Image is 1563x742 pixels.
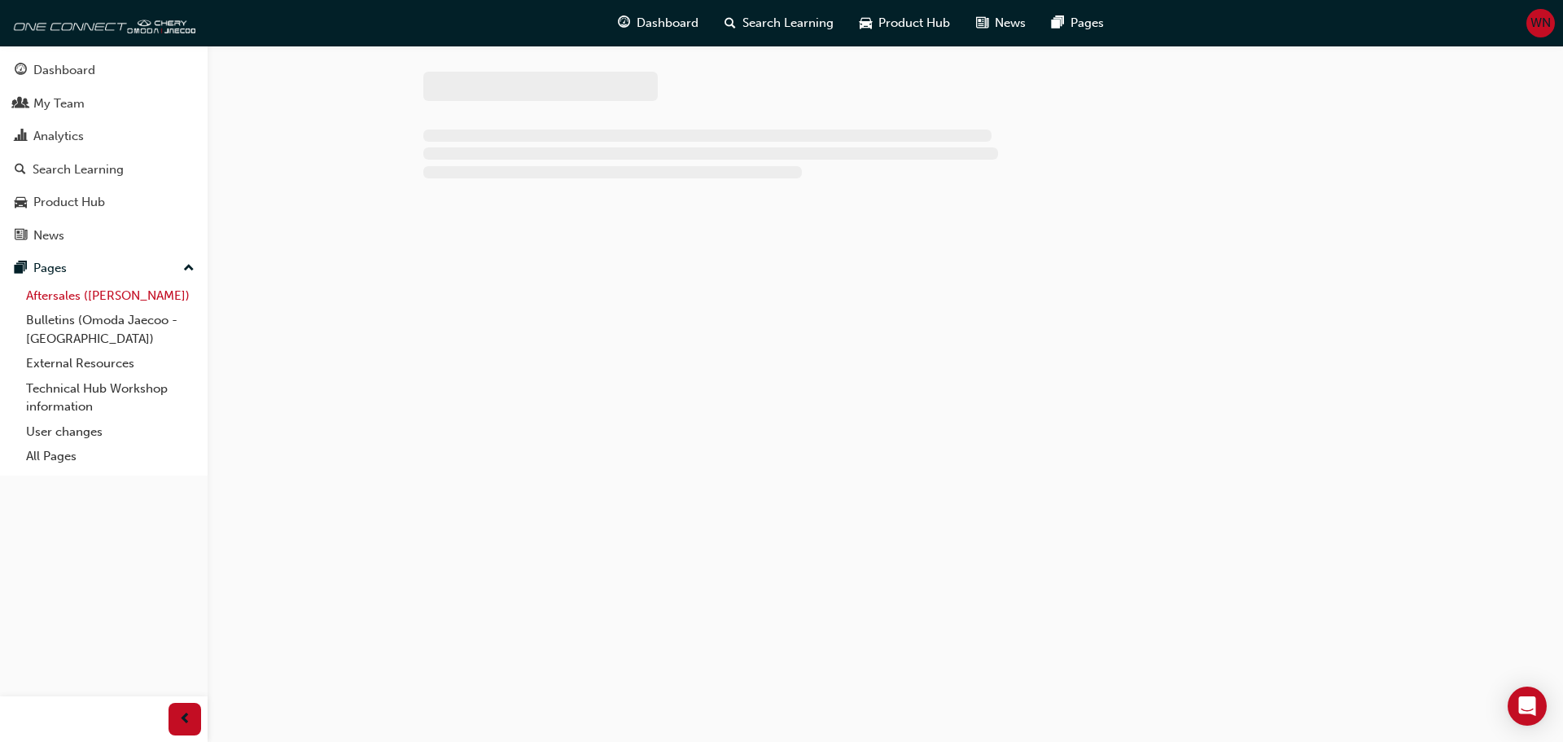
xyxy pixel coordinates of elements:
[7,221,201,251] a: News
[7,187,201,217] a: Product Hub
[7,155,201,185] a: Search Learning
[976,13,988,33] span: news-icon
[179,709,191,730] span: prev-icon
[7,121,201,151] a: Analytics
[742,14,834,33] span: Search Learning
[7,253,201,283] button: Pages
[20,283,201,309] a: Aftersales ([PERSON_NAME])
[20,308,201,351] a: Bulletins (Omoda Jaecoo - [GEOGRAPHIC_DATA])
[7,89,201,119] a: My Team
[1508,687,1547,726] div: Open Intercom Messenger
[15,97,27,112] span: people-icon
[183,258,195,279] span: up-icon
[878,14,950,33] span: Product Hub
[20,351,201,376] a: External Resources
[15,195,27,210] span: car-icon
[860,13,872,33] span: car-icon
[15,261,27,276] span: pages-icon
[15,163,26,178] span: search-icon
[725,13,736,33] span: search-icon
[33,193,105,212] div: Product Hub
[20,444,201,469] a: All Pages
[15,229,27,244] span: news-icon
[20,419,201,445] a: User changes
[963,7,1039,40] a: news-iconNews
[605,7,711,40] a: guage-iconDashboard
[1052,13,1064,33] span: pages-icon
[33,127,84,146] div: Analytics
[1039,7,1117,40] a: pages-iconPages
[995,14,1026,33] span: News
[20,376,201,419] a: Technical Hub Workshop information
[618,13,630,33] span: guage-icon
[33,61,95,80] div: Dashboard
[1530,14,1551,33] span: WN
[7,52,201,253] button: DashboardMy TeamAnalyticsSearch LearningProduct HubNews
[33,160,124,179] div: Search Learning
[15,64,27,78] span: guage-icon
[15,130,27,144] span: chart-icon
[711,7,847,40] a: search-iconSearch Learning
[7,55,201,86] a: Dashboard
[847,7,963,40] a: car-iconProduct Hub
[33,259,67,278] div: Pages
[1526,9,1555,37] button: WN
[8,7,195,39] img: oneconnect
[33,94,85,113] div: My Team
[33,226,64,245] div: News
[637,14,698,33] span: Dashboard
[1070,14,1104,33] span: Pages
